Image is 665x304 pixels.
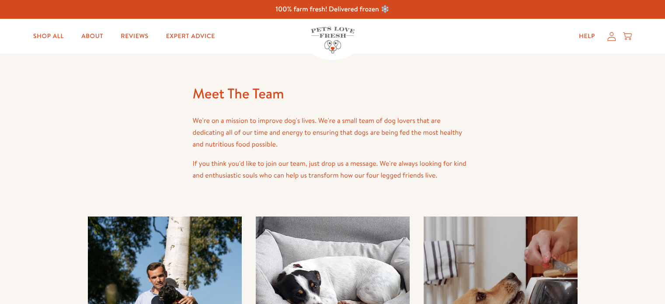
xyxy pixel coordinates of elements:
h1: Meet The Team [193,82,473,105]
a: About [74,28,110,45]
a: Shop All [26,28,71,45]
img: Pets Love Fresh [311,27,355,53]
a: Help [572,28,602,45]
a: Expert Advice [159,28,222,45]
p: If you think you'd like to join our team, just drop us a message. We're always looking for kind a... [193,158,473,182]
a: Reviews [114,28,155,45]
p: We're on a mission to improve dog's lives. We're a small team of dog lovers that are dedicating a... [193,115,473,151]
